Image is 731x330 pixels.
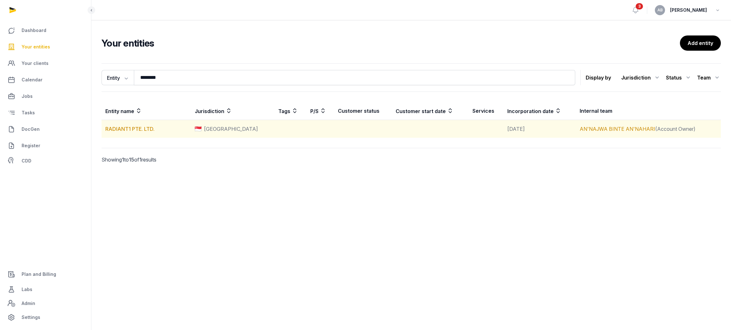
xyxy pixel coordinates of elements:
[22,314,40,321] span: Settings
[5,310,86,325] a: Settings
[580,126,655,132] a: AN'NAJWA BINTE AN'NAHARI
[697,73,721,83] div: Team
[504,102,576,120] th: Incorporation date
[636,3,643,10] span: 3
[392,102,469,120] th: Customer start date
[22,43,50,51] span: Your entities
[274,102,306,120] th: Tags
[334,102,392,120] th: Customer status
[5,297,86,310] a: Admin
[670,6,707,14] span: [PERSON_NAME]
[22,76,43,84] span: Calendar
[22,125,40,133] span: DocGen
[5,72,86,87] a: Calendar
[105,126,155,132] a: RADIANT1 PTE. LTD.
[680,35,721,51] a: Add entity
[580,125,717,133] div: (Account Owner)
[306,102,334,120] th: P/S
[129,156,134,163] span: 15
[5,39,86,54] a: Your entities
[576,102,721,120] th: Internal team
[5,138,86,153] a: Register
[5,282,86,297] a: Labs
[504,120,576,138] td: [DATE]
[5,122,86,137] a: DocGen
[22,300,35,307] span: Admin
[139,156,142,163] span: 1
[204,125,258,133] span: [GEOGRAPHIC_DATA]
[5,56,86,71] a: Your clients
[5,89,86,104] a: Jobs
[469,102,503,120] th: Services
[621,73,661,83] div: Jurisdiction
[191,102,274,120] th: Jurisdiction
[22,157,31,165] span: CDD
[666,73,692,83] div: Status
[22,270,56,278] span: Plan and Billing
[5,155,86,167] a: CDD
[102,37,680,49] h2: Your entities
[102,148,249,171] p: Showing to of results
[22,109,35,117] span: Tasks
[22,142,40,149] span: Register
[102,102,191,120] th: Entity name
[122,156,124,163] span: 1
[657,8,663,12] span: AB
[22,60,49,67] span: Your clients
[5,23,86,38] a: Dashboard
[5,267,86,282] a: Plan and Billing
[655,5,665,15] button: AB
[22,286,32,293] span: Labs
[102,70,134,85] button: Entity
[22,27,46,34] span: Dashboard
[22,92,33,100] span: Jobs
[586,73,611,83] p: Display by
[5,105,86,120] a: Tasks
